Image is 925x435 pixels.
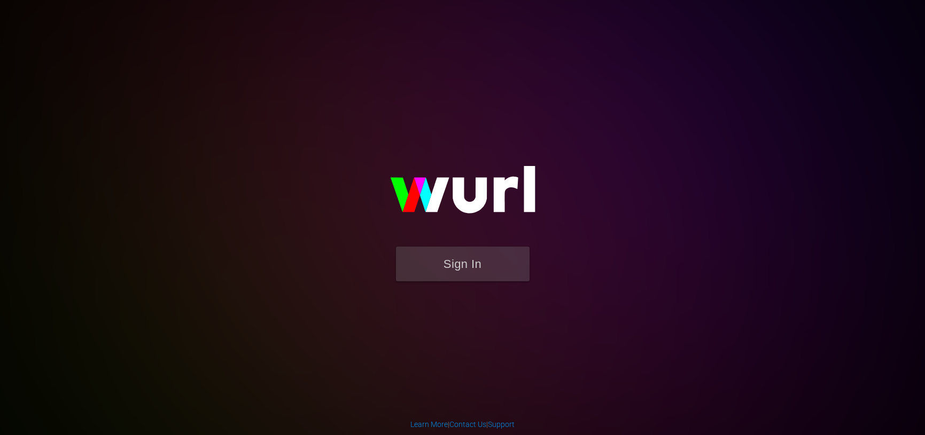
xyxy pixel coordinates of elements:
a: Learn More [410,420,448,429]
button: Sign In [396,247,530,281]
a: Support [488,420,515,429]
div: | | [410,419,515,430]
a: Contact Us [449,420,486,429]
img: wurl-logo-on-black-223613ac3d8ba8fe6dc639794a292ebdb59501304c7dfd60c99c58986ef67473.svg [356,143,570,247]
